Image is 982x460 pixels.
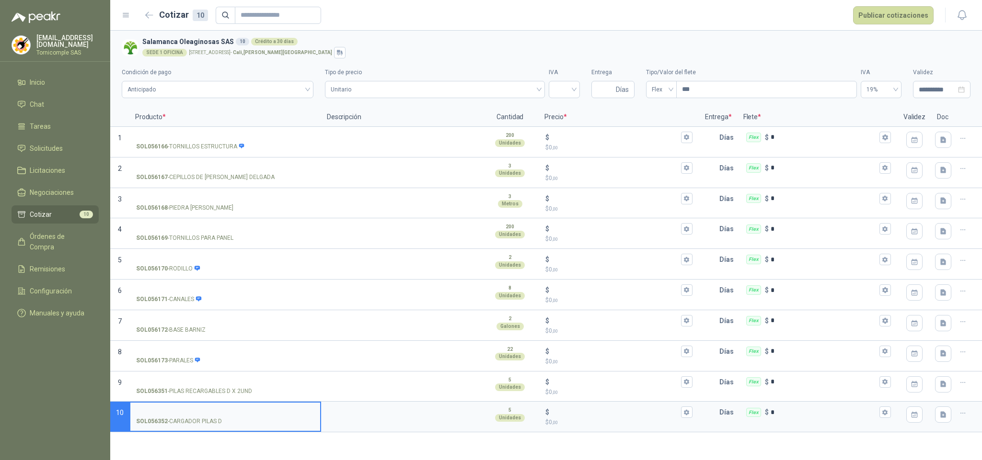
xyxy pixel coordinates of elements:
span: ,00 [552,176,558,181]
p: $ [545,204,692,213]
strong: SOL056173 [136,356,168,365]
p: Producto [129,108,321,127]
span: Flex [652,82,671,97]
div: Unidades [495,353,525,360]
label: IVA [861,68,901,77]
label: Validez [913,68,970,77]
a: Manuales y ayuda [12,304,99,322]
span: ,00 [552,206,558,212]
button: Flex $ [879,162,891,174]
div: Unidades [495,231,525,238]
p: $ [545,285,549,295]
p: $ [545,265,692,274]
p: - CEPILLOS DE [PERSON_NAME] DELGADA [136,173,275,182]
input: $$0,00 [551,287,679,294]
span: 5 [118,256,122,264]
p: 3 [508,193,511,201]
div: Unidades [495,169,525,177]
p: $ [545,193,549,204]
p: $ [545,346,549,357]
span: Configuración [30,286,72,296]
input: Flex $ [771,378,878,385]
p: Flete [738,108,898,127]
input: Flex $ [771,409,878,416]
span: ,00 [552,267,558,272]
span: Negociaciones [30,187,74,198]
p: $ [765,193,769,204]
span: ,00 [552,298,558,303]
p: $ [545,418,692,427]
input: $$0,00 [551,164,679,171]
input: Flex $ [771,256,878,263]
p: Cantidad [481,108,539,127]
p: $ [765,254,769,265]
a: Chat [12,95,99,113]
a: Cotizar10 [12,205,99,224]
button: $$0,00 [681,193,693,204]
label: Tipo/Valor del flete [646,68,857,77]
span: ,00 [552,145,558,150]
span: Cotizar [30,209,52,220]
span: 9 [118,379,122,386]
div: Flex [746,408,761,417]
div: Flex [746,194,761,203]
div: Flex [746,255,761,264]
button: $$0,00 [681,284,693,296]
div: Crédito a 30 días [251,38,298,45]
h3: Salamanca Oleaginosas SAS [142,36,967,47]
label: IVA [549,68,580,77]
div: Flex [746,224,761,234]
input: SOL056171-CANALES [136,287,314,294]
p: Descripción [321,108,481,127]
p: $ [765,407,769,417]
p: $ [545,388,692,397]
span: 0 [549,236,558,242]
p: 22 [507,346,513,353]
span: Tareas [30,121,51,132]
div: Flex [746,285,761,295]
input: $$0,00 [551,134,679,141]
span: 10 [116,409,124,416]
p: Días [719,158,738,178]
p: - BASE BARNIZ [136,325,206,335]
p: - CANALES [136,295,202,304]
span: 3 [118,195,122,203]
input: SOL056166-TORNILLOS ESTRUCTURA [136,134,314,141]
p: Días [719,372,738,392]
span: 7 [118,317,122,325]
p: - PIEDRA [PERSON_NAME] [136,203,233,213]
strong: SOL056167 [136,173,168,182]
div: Flex [746,133,761,142]
p: Días [719,342,738,361]
span: ,00 [552,420,558,425]
input: Flex $ [771,348,878,355]
div: 10 [193,10,208,21]
button: Flex $ [879,406,891,418]
button: Flex $ [879,284,891,296]
span: 0 [549,389,558,395]
p: $ [765,285,769,295]
p: 8 [508,284,511,292]
strong: SOL056352 [136,417,168,426]
span: 0 [549,205,558,212]
button: $$0,00 [681,376,693,388]
span: Remisiones [30,264,65,274]
span: 8 [118,348,122,356]
button: $$0,00 [681,406,693,418]
a: Remisiones [12,260,99,278]
p: - TORNILLOS ESTRUCTURA [136,142,245,151]
p: $ [545,377,549,387]
p: - PILAS RECARGABLES D X 2UND [136,387,252,396]
span: 1 [118,134,122,142]
p: Días [719,219,738,238]
input: Flex $ [771,164,878,171]
p: Días [719,189,738,208]
label: Tipo de precio [325,68,545,77]
input: $$0,00 [551,225,679,233]
strong: SOL056168 [136,203,168,213]
a: Configuración [12,282,99,300]
p: Días [719,128,738,147]
span: Licitaciones [30,165,65,176]
span: 0 [549,175,558,181]
div: Unidades [495,383,525,391]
